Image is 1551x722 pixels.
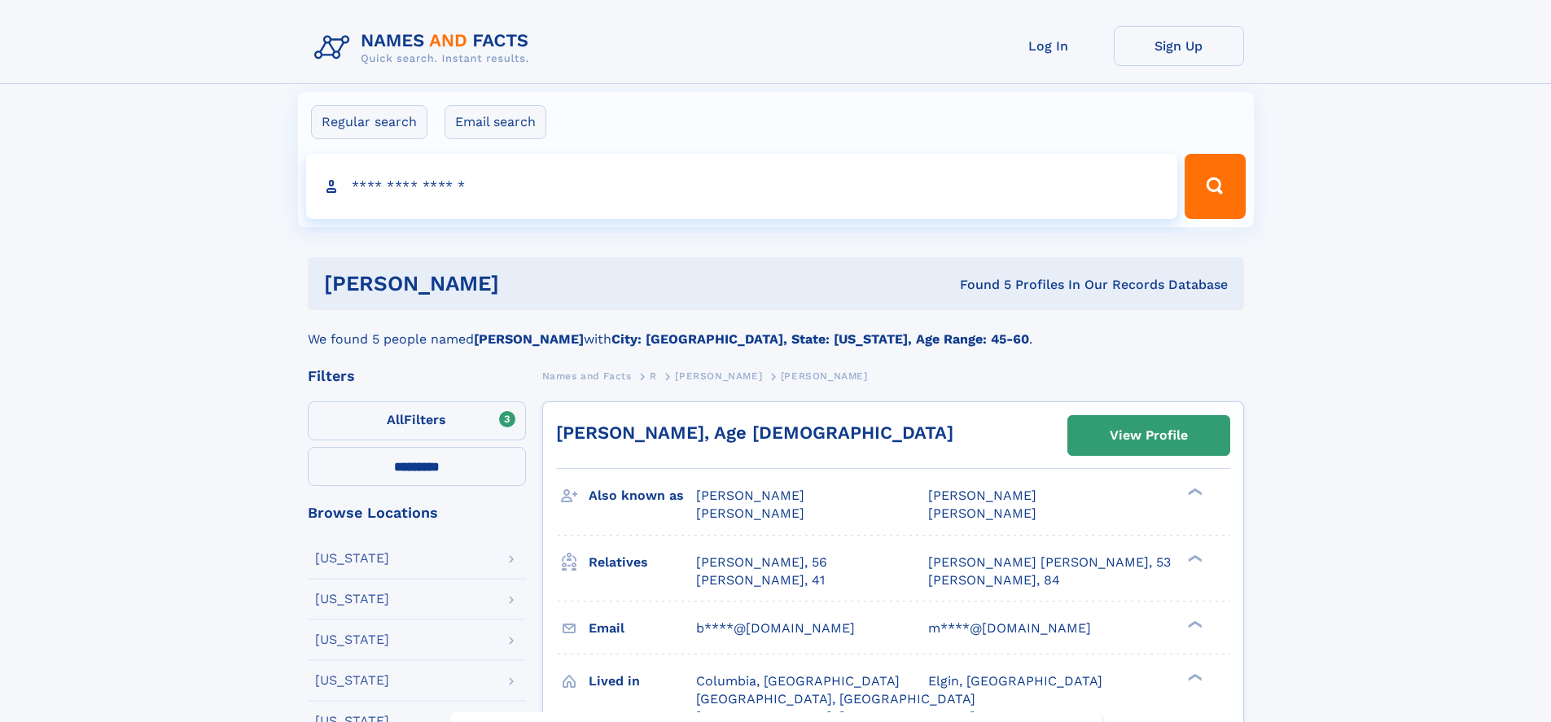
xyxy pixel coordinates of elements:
[315,674,389,687] div: [US_STATE]
[308,26,542,70] img: Logo Names and Facts
[696,554,827,571] a: [PERSON_NAME], 56
[315,552,389,565] div: [US_STATE]
[611,331,1029,347] b: City: [GEOGRAPHIC_DATA], State: [US_STATE], Age Range: 45-60
[445,105,546,139] label: Email search
[556,422,953,443] a: [PERSON_NAME], Age [DEMOGRAPHIC_DATA]
[650,365,657,386] a: R
[675,370,762,382] span: [PERSON_NAME]
[306,154,1178,219] input: search input
[387,412,404,427] span: All
[984,26,1114,66] a: Log In
[1184,619,1203,629] div: ❯
[474,331,584,347] b: [PERSON_NAME]
[1184,553,1203,563] div: ❯
[308,401,526,440] label: Filters
[696,673,900,689] span: Columbia, [GEOGRAPHIC_DATA]
[589,482,696,510] h3: Also known as
[589,615,696,642] h3: Email
[1184,672,1203,682] div: ❯
[1184,487,1203,497] div: ❯
[315,593,389,606] div: [US_STATE]
[589,549,696,576] h3: Relatives
[311,105,427,139] label: Regular search
[696,488,804,503] span: [PERSON_NAME]
[1185,154,1245,219] button: Search Button
[781,370,868,382] span: [PERSON_NAME]
[308,310,1244,349] div: We found 5 people named with .
[1114,26,1244,66] a: Sign Up
[696,571,825,589] a: [PERSON_NAME], 41
[729,276,1228,294] div: Found 5 Profiles In Our Records Database
[324,273,729,294] h1: [PERSON_NAME]
[1068,416,1229,455] a: View Profile
[675,365,762,386] a: [PERSON_NAME]
[1110,417,1188,454] div: View Profile
[696,691,975,707] span: [GEOGRAPHIC_DATA], [GEOGRAPHIC_DATA]
[315,633,389,646] div: [US_STATE]
[928,505,1036,521] span: [PERSON_NAME]
[696,505,804,521] span: [PERSON_NAME]
[308,369,526,383] div: Filters
[308,505,526,520] div: Browse Locations
[589,667,696,695] h3: Lived in
[928,571,1060,589] a: [PERSON_NAME], 84
[928,673,1102,689] span: Elgin, [GEOGRAPHIC_DATA]
[650,370,657,382] span: R
[542,365,632,386] a: Names and Facts
[928,554,1171,571] a: [PERSON_NAME] [PERSON_NAME], 53
[928,488,1036,503] span: [PERSON_NAME]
